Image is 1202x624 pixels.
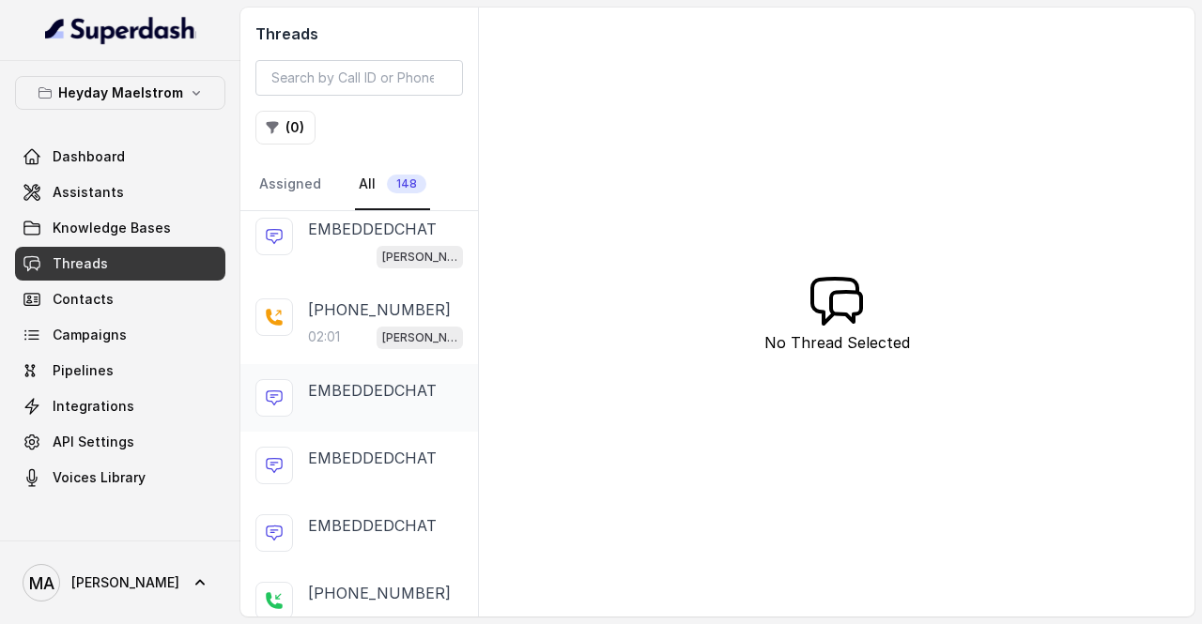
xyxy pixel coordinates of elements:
p: EMBEDDEDCHAT [308,447,437,469]
p: Heyday Maelstrom [58,82,183,104]
a: All148 [355,160,430,210]
a: Voices Library [15,461,225,495]
button: (0) [255,111,316,145]
a: Threads [15,247,225,281]
span: Contacts [53,290,114,309]
p: EMBEDDEDCHAT [308,514,437,537]
span: API Settings [53,433,134,451]
p: [PERSON_NAME] [382,248,457,266]
p: EMBEDDEDCHAT [308,218,437,240]
span: Threads [53,254,108,273]
h2: Threads [255,23,463,45]
input: Search by Call ID or Phone Number [255,60,463,96]
a: Knowledge Bases [15,211,225,245]
p: [PHONE_NUMBER] [308,582,451,604]
span: Voices Library [53,468,146,487]
span: Integrations [53,397,134,416]
p: 02:01 [308,327,340,346]
a: Assistants [15,175,225,209]
p: EMBEDDEDCHAT [308,379,437,402]
span: Assistants [53,183,124,202]
img: light.svg [45,15,196,45]
a: Contacts [15,282,225,316]
span: Campaigns [53,326,127,344]
a: Campaigns [15,318,225,352]
button: Heyday Maelstrom [15,76,225,110]
span: Knowledge Bases [53,219,171,237]
text: MA [29,573,54,593]
a: API Settings [15,425,225,459]
span: 148 [387,175,426,193]
p: [PERSON_NAME] [382,328,457,347]
span: Dashboard [53,147,125,166]
span: [PERSON_NAME] [71,573,179,592]
nav: Tabs [255,160,463,210]
a: Assigned [255,160,325,210]
a: Pipelines [15,354,225,388]
a: [PERSON_NAME] [15,556,225,609]
span: Pipelines [53,361,114,380]
p: No Thread Selected [764,331,910,354]
a: Dashboard [15,140,225,174]
p: [PHONE_NUMBER] [308,298,451,321]
a: Integrations [15,389,225,423]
